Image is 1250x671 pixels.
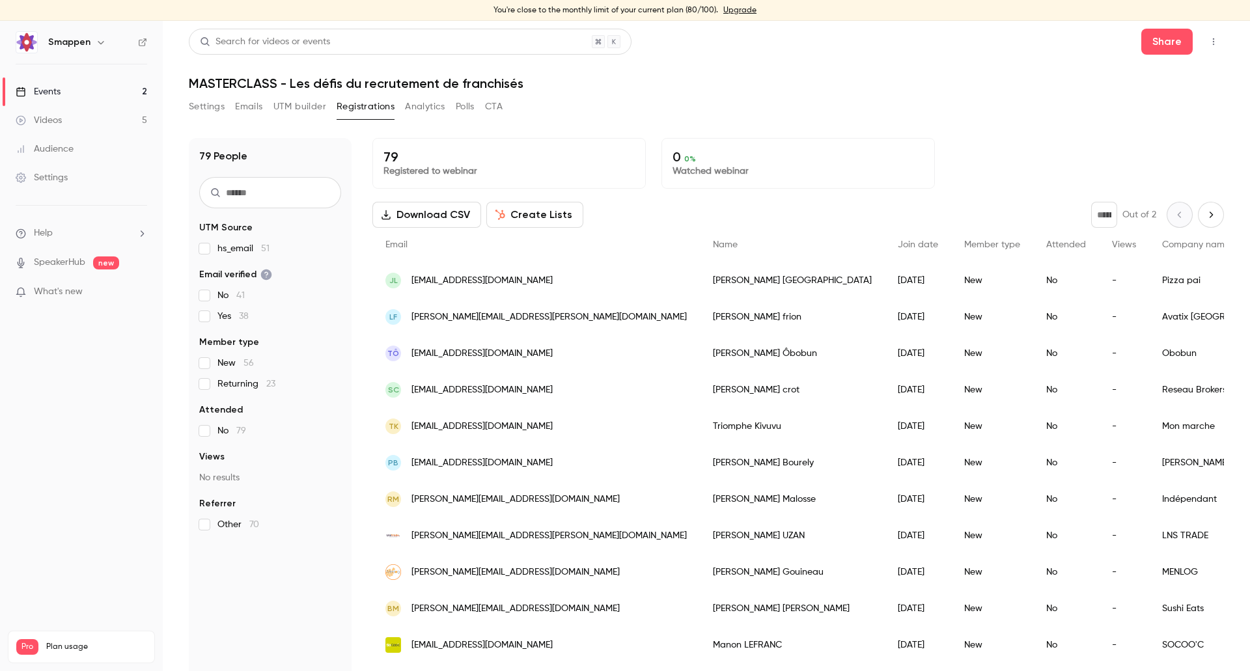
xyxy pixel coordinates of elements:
a: Upgrade [723,5,757,16]
section: facet-groups [199,221,341,531]
div: - [1099,554,1149,590]
div: [PERSON_NAME] Bourely [700,445,885,481]
span: [EMAIL_ADDRESS][DOMAIN_NAME] [411,347,553,361]
div: New [951,517,1033,554]
div: [DATE] [885,554,951,590]
h1: 79 People [199,148,247,164]
h1: MASTERCLASS - Les défis du recrutement de franchisés [189,75,1224,91]
span: Attended [199,404,243,417]
div: Search for videos or events [200,35,330,49]
button: Emails [235,96,262,117]
span: Member type [199,336,259,349]
button: Create Lists [486,202,583,228]
div: No [1033,481,1099,517]
span: UTM Source [199,221,253,234]
div: New [951,554,1033,590]
button: CTA [485,96,503,117]
span: JL [389,275,398,286]
span: Email verified [199,268,272,281]
div: [DATE] [885,590,951,627]
span: Plan usage [46,642,146,652]
div: [DATE] [885,445,951,481]
span: Yes [217,310,249,323]
div: New [951,335,1033,372]
div: [PERSON_NAME] frion [700,299,885,335]
span: 70 [249,520,259,529]
div: No [1033,627,1099,663]
span: [EMAIL_ADDRESS][DOMAIN_NAME] [411,420,553,433]
span: Views [199,450,225,463]
span: new [93,256,119,269]
div: New [951,372,1033,408]
span: [EMAIL_ADDRESS][DOMAIN_NAME] [411,638,553,652]
span: Views [1112,240,1136,249]
span: [EMAIL_ADDRESS][DOMAIN_NAME] [411,274,553,288]
div: - [1099,445,1149,481]
div: No [1033,517,1099,554]
span: Returning [217,377,275,390]
span: No [217,424,246,437]
div: - [1099,299,1149,335]
div: - [1099,408,1149,445]
div: [DATE] [885,408,951,445]
div: No [1033,554,1099,590]
div: [DATE] [885,627,951,663]
div: - [1099,335,1149,372]
div: - [1099,517,1149,554]
div: - [1099,372,1149,408]
div: Triomphe Kivuvu [700,408,885,445]
span: 56 [243,359,254,368]
h6: Smappen [48,36,90,49]
div: [DATE] [885,299,951,335]
img: socooc.com [385,637,401,653]
p: Watched webinar [673,165,924,178]
span: 51 [261,244,270,253]
div: [DATE] [885,335,951,372]
span: 79 [236,426,246,435]
div: New [951,408,1033,445]
span: 0 % [684,154,696,163]
div: Videos [16,114,62,127]
div: No [1033,408,1099,445]
button: Registrations [337,96,395,117]
span: Member type [964,240,1020,249]
span: BM [387,603,399,614]
span: RM [387,493,399,505]
div: Audience [16,143,74,156]
img: Smappen [16,32,37,53]
span: [PERSON_NAME][EMAIL_ADDRESS][PERSON_NAME][DOMAIN_NAME] [411,310,687,324]
div: - [1099,627,1149,663]
div: [PERSON_NAME] Ôbobun [700,335,885,372]
span: lf [389,311,397,323]
li: help-dropdown-opener [16,226,147,240]
span: [PERSON_NAME][EMAIL_ADDRESS][DOMAIN_NAME] [411,602,620,616]
div: New [951,481,1033,517]
span: Email [385,240,408,249]
div: No [1033,590,1099,627]
button: UTM builder [273,96,326,117]
span: [EMAIL_ADDRESS][DOMAIN_NAME] [411,456,553,470]
span: hs_email [217,242,270,255]
div: No [1033,445,1099,481]
button: Polls [456,96,475,117]
span: 41 [236,291,245,300]
span: Join date [898,240,938,249]
div: New [951,590,1033,627]
div: - [1099,262,1149,299]
button: Analytics [405,96,445,117]
span: Name [713,240,738,249]
div: No [1033,372,1099,408]
div: [PERSON_NAME] UZAN [700,517,885,554]
span: Attended [1046,240,1086,249]
span: What's new [34,285,83,299]
span: [PERSON_NAME][EMAIL_ADDRESS][PERSON_NAME][DOMAIN_NAME] [411,529,687,543]
span: Referrer [199,497,236,510]
span: [PERSON_NAME][EMAIL_ADDRESS][DOMAIN_NAME] [411,566,620,579]
div: [DATE] [885,517,951,554]
span: [PERSON_NAME][EMAIL_ADDRESS][DOMAIN_NAME] [411,493,620,506]
div: New [951,299,1033,335]
div: [PERSON_NAME] [PERSON_NAME] [700,590,885,627]
span: 38 [239,312,249,321]
div: [DATE] [885,481,951,517]
button: Next page [1198,202,1224,228]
